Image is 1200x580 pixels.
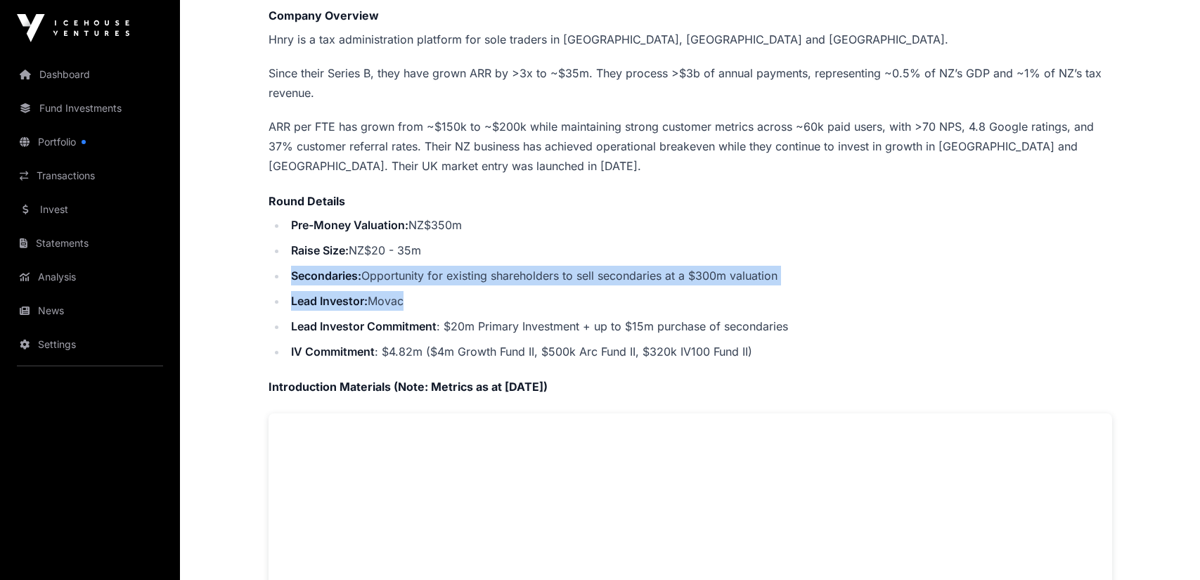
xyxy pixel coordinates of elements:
img: Icehouse Ventures Logo [17,14,129,42]
strong: Raise Size: [291,243,349,257]
strong: Pre-Money Valuation: [291,218,408,232]
p: ARR per FTE has grown from ~$150k to ~$200k while maintaining strong customer metrics across ~60k... [269,117,1112,176]
a: Transactions [11,160,169,191]
p: Since their Series B, they have grown ARR by >3x to ~$35m. They process >$3b of annual payments, ... [269,63,1112,103]
a: News [11,295,169,326]
strong: Introduction Materials (Note: Metrics as at [DATE]) [269,380,548,394]
li: NZ$20 - 35m [287,240,1112,260]
a: Statements [11,228,169,259]
iframe: Chat Widget [1130,513,1200,580]
strong: Secondaries: [291,269,361,283]
li: : $20m Primary Investment + up to $15m purchase of secondaries [287,316,1112,336]
strong: IV Commitment [291,344,375,359]
li: Movac [287,291,1112,311]
strong: Company Overview [269,8,379,22]
strong: Lead Investor: [291,294,368,308]
a: Fund Investments [11,93,169,124]
li: Opportunity for existing shareholders to sell secondaries at a $300m valuation [287,266,1112,285]
a: Analysis [11,262,169,292]
li: NZ$350m [287,215,1112,235]
a: Invest [11,194,169,225]
strong: Round Details [269,194,345,208]
li: : $4.82m ($4m Growth Fund II, $500k Arc Fund II, $320k IV100 Fund II) [287,342,1112,361]
strong: Lead Investor Commitment [291,319,437,333]
p: Hnry is a tax administration platform for sole traders in [GEOGRAPHIC_DATA], [GEOGRAPHIC_DATA] an... [269,30,1112,49]
a: Settings [11,329,169,360]
a: Dashboard [11,59,169,90]
a: Portfolio [11,127,169,157]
